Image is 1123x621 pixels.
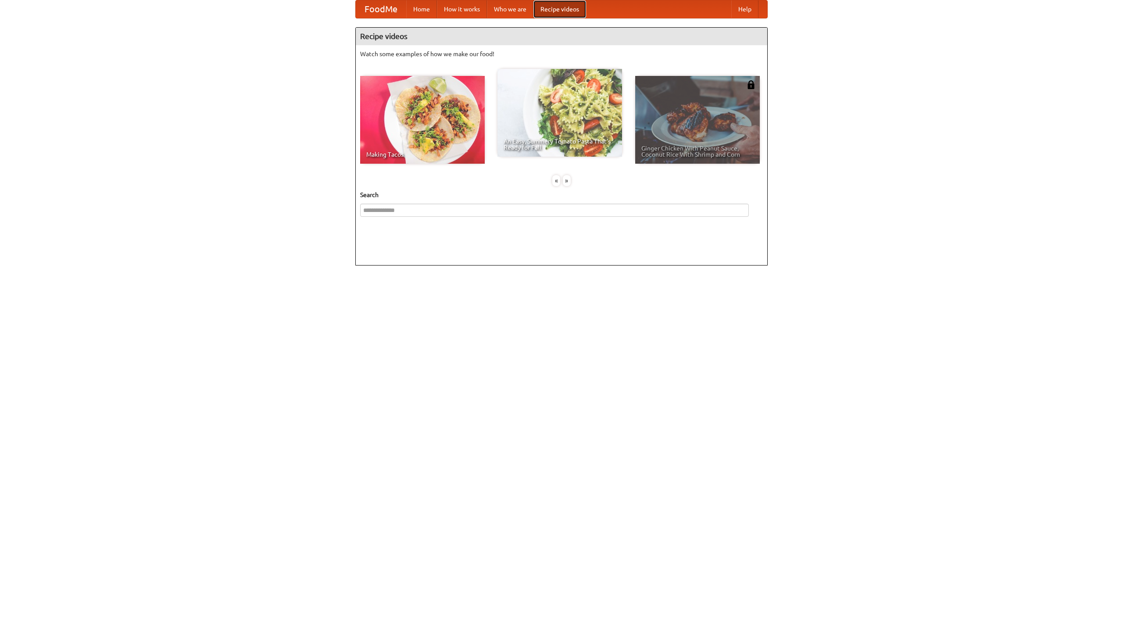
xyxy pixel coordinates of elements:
img: 483408.png [747,80,755,89]
a: FoodMe [356,0,406,18]
a: Home [406,0,437,18]
a: Help [731,0,758,18]
a: An Easy, Summery Tomato Pasta That's Ready for Fall [497,69,622,157]
h5: Search [360,190,763,199]
span: Making Tacos [366,151,479,158]
p: Watch some examples of how we make our food! [360,50,763,58]
span: An Easy, Summery Tomato Pasta That's Ready for Fall [504,138,616,151]
h4: Recipe videos [356,28,767,45]
a: Who we are [487,0,533,18]
div: » [563,175,571,186]
a: Making Tacos [360,76,485,164]
a: Recipe videos [533,0,586,18]
a: How it works [437,0,487,18]
div: « [552,175,560,186]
